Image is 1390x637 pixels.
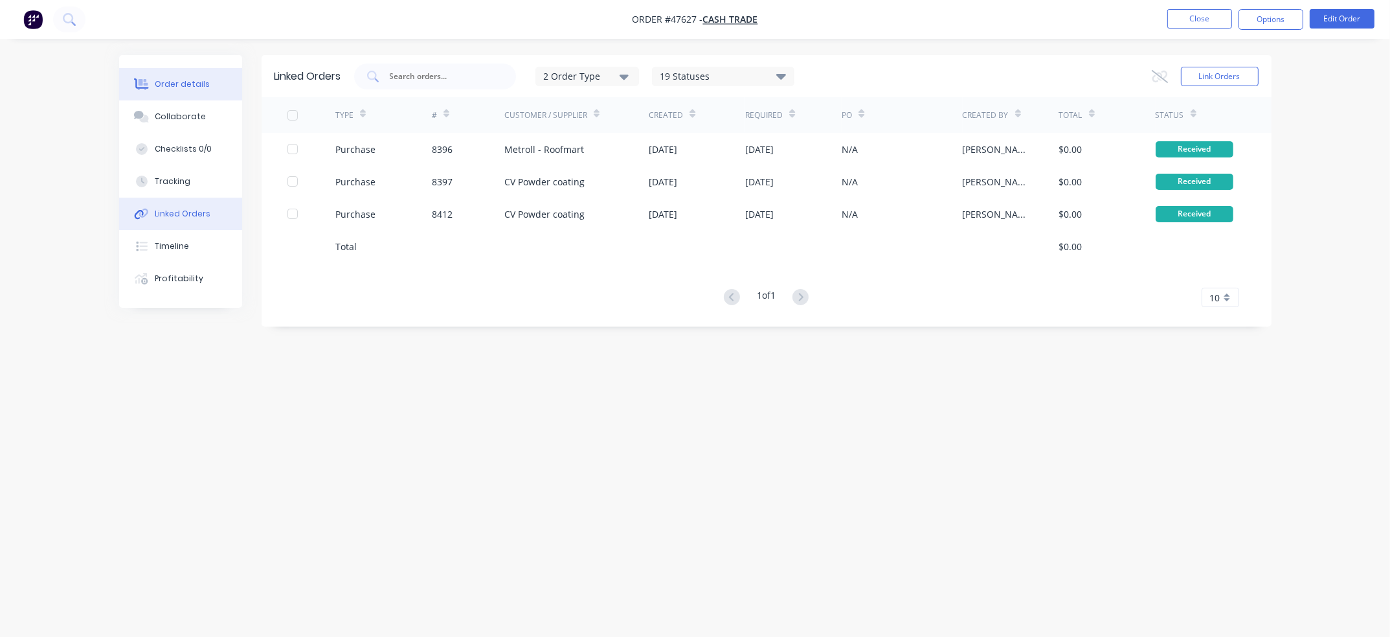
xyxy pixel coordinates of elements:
[745,110,783,121] div: Required
[703,14,758,26] a: Cash Trade
[842,207,858,221] div: N/A
[388,70,496,83] input: Search orders...
[432,175,453,189] div: 8397
[119,165,242,198] button: Tracking
[119,230,242,262] button: Timeline
[119,100,242,133] button: Collaborate
[335,143,376,156] div: Purchase
[963,175,1033,189] div: [PERSON_NAME]
[1059,110,1082,121] div: Total
[1156,110,1184,121] div: Status
[335,207,376,221] div: Purchase
[155,176,190,187] div: Tracking
[535,67,639,86] button: 2 Order Type
[1156,141,1233,157] div: Received
[745,207,774,221] div: [DATE]
[432,143,453,156] div: 8396
[649,207,677,221] div: [DATE]
[633,14,703,26] span: Order #47627 -
[653,69,794,84] div: 19 Statuses
[543,69,630,83] div: 2 Order Type
[1059,240,1082,253] div: $0.00
[1167,9,1232,29] button: Close
[745,143,774,156] div: [DATE]
[504,110,587,121] div: Customer / Supplier
[155,143,212,155] div: Checklists 0/0
[649,175,677,189] div: [DATE]
[155,240,189,252] div: Timeline
[649,143,677,156] div: [DATE]
[842,175,858,189] div: N/A
[1310,9,1374,29] button: Edit Order
[1059,175,1082,189] div: $0.00
[155,273,203,284] div: Profitability
[1210,291,1220,305] span: 10
[963,207,1033,221] div: [PERSON_NAME]
[155,111,206,122] div: Collaborate
[757,288,776,307] div: 1 of 1
[1181,67,1259,86] button: Link Orders
[155,78,210,90] div: Order details
[963,110,1009,121] div: Created By
[335,110,353,121] div: TYPE
[119,68,242,100] button: Order details
[155,208,210,220] div: Linked Orders
[119,262,242,295] button: Profitability
[432,110,437,121] div: #
[504,143,584,156] div: Metroll - Roofmart
[119,133,242,165] button: Checklists 0/0
[335,240,357,253] div: Total
[745,175,774,189] div: [DATE]
[432,207,453,221] div: 8412
[23,10,43,29] img: Factory
[504,175,585,189] div: CV Powder coating
[119,198,242,230] button: Linked Orders
[1156,206,1233,222] div: Received
[1239,9,1303,30] button: Options
[842,110,852,121] div: PO
[275,69,341,84] div: Linked Orders
[842,143,858,156] div: N/A
[504,207,585,221] div: CV Powder coating
[1059,207,1082,221] div: $0.00
[963,143,1033,156] div: [PERSON_NAME]
[1156,174,1233,190] div: Received
[335,175,376,189] div: Purchase
[1059,143,1082,156] div: $0.00
[649,110,683,121] div: Created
